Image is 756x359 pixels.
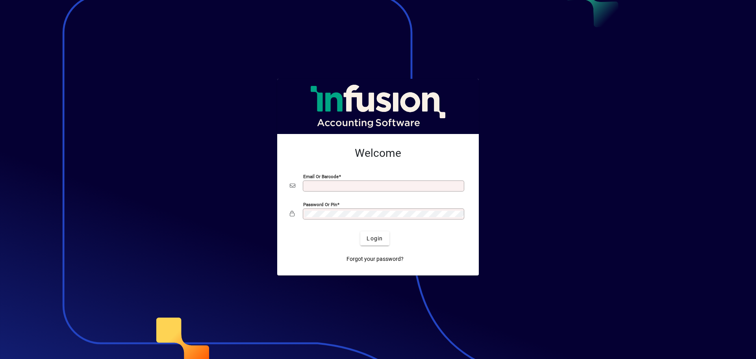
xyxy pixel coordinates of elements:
[343,252,407,266] a: Forgot your password?
[303,202,337,207] mat-label: Password or Pin
[290,147,466,160] h2: Welcome
[346,255,404,263] span: Forgot your password?
[303,174,339,179] mat-label: Email or Barcode
[367,234,383,243] span: Login
[360,231,389,246] button: Login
